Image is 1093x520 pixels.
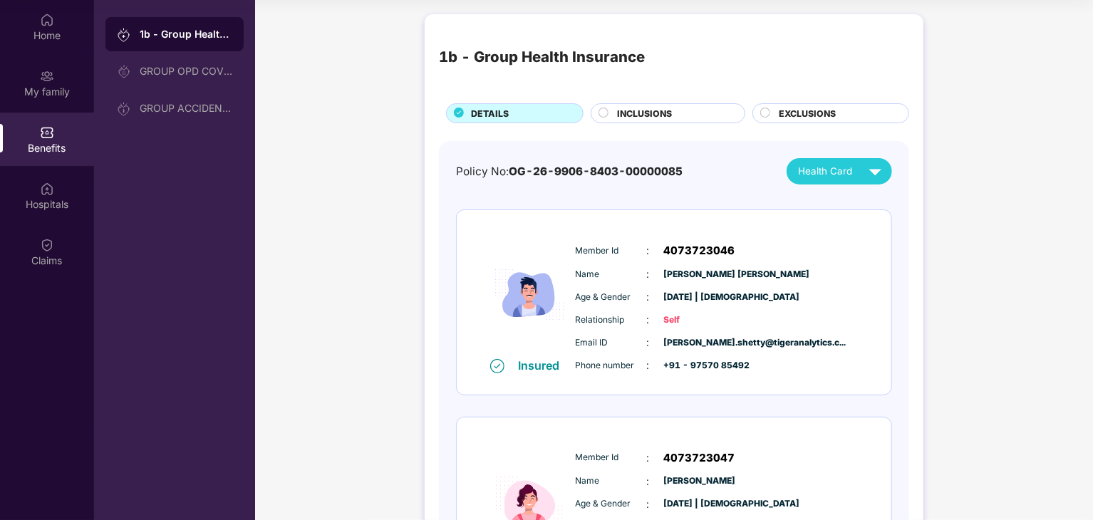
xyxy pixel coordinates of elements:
span: : [647,243,650,259]
img: svg+xml;base64,PHN2ZyB3aWR0aD0iMjAiIGhlaWdodD0iMjAiIHZpZXdCb3g9IjAgMCAyMCAyMCIgZmlsbD0ibm9uZSIgeG... [117,102,131,116]
span: [DATE] | [DEMOGRAPHIC_DATA] [664,291,735,304]
span: : [647,496,650,512]
span: Email ID [576,336,647,350]
span: Health Card [798,164,852,179]
div: GROUP ACCIDENTAL INSURANCE [140,103,232,114]
span: : [647,358,650,373]
span: : [647,474,650,489]
span: +91 - 97570 85492 [664,359,735,373]
span: : [647,312,650,328]
span: Self [664,313,735,327]
img: icon [487,232,572,358]
span: 4073723046 [664,242,735,259]
span: : [647,335,650,350]
span: : [647,289,650,305]
span: OG-26-9906-8403-00000085 [509,165,683,178]
div: GROUP OPD COVER [140,66,232,77]
img: svg+xml;base64,PHN2ZyB3aWR0aD0iMjAiIGhlaWdodD0iMjAiIHZpZXdCb3g9IjAgMCAyMCAyMCIgZmlsbD0ibm9uZSIgeG... [117,65,131,79]
img: svg+xml;base64,PHN2ZyBpZD0iSG9tZSIgeG1sbnM9Imh0dHA6Ly93d3cudzMub3JnLzIwMDAvc3ZnIiB3aWR0aD0iMjAiIG... [40,13,54,27]
div: Policy No: [456,163,683,180]
span: Name [576,474,647,488]
span: EXCLUSIONS [779,107,836,120]
span: Age & Gender [576,291,647,304]
span: : [647,450,650,466]
div: Insured [519,358,569,373]
img: svg+xml;base64,PHN2ZyB3aWR0aD0iMjAiIGhlaWdodD0iMjAiIHZpZXdCb3g9IjAgMCAyMCAyMCIgZmlsbD0ibm9uZSIgeG... [117,28,131,42]
img: svg+xml;base64,PHN2ZyBpZD0iQ2xhaW0iIHhtbG5zPSJodHRwOi8vd3d3LnczLm9yZy8yMDAwL3N2ZyIgd2lkdGg9IjIwIi... [40,238,54,252]
span: Member Id [576,451,647,464]
span: [PERSON_NAME].shetty@tigeranalytics.c... [664,336,735,350]
img: svg+xml;base64,PHN2ZyB3aWR0aD0iMjAiIGhlaWdodD0iMjAiIHZpZXdCb3g9IjAgMCAyMCAyMCIgZmlsbD0ibm9uZSIgeG... [40,69,54,83]
span: [PERSON_NAME] [PERSON_NAME] [664,268,735,281]
span: [DATE] | [DEMOGRAPHIC_DATA] [664,497,735,511]
span: Member Id [576,244,647,258]
span: INCLUSIONS [617,107,672,120]
button: Health Card [787,158,892,184]
img: svg+xml;base64,PHN2ZyBpZD0iSG9zcGl0YWxzIiB4bWxucz0iaHR0cDovL3d3dy53My5vcmcvMjAwMC9zdmciIHdpZHRoPS... [40,182,54,196]
span: [PERSON_NAME] [664,474,735,488]
span: Name [576,268,647,281]
span: Age & Gender [576,497,647,511]
span: : [647,266,650,282]
span: Relationship [576,313,647,327]
img: svg+xml;base64,PHN2ZyB4bWxucz0iaHR0cDovL3d3dy53My5vcmcvMjAwMC9zdmciIHdpZHRoPSIxNiIgaGVpZ2h0PSIxNi... [490,359,504,373]
div: 1b - Group Health Insurance [439,46,645,68]
span: 4073723047 [664,449,735,467]
span: DETAILS [471,107,509,120]
span: Phone number [576,359,647,373]
div: 1b - Group Health Insurance [140,27,232,41]
img: svg+xml;base64,PHN2ZyB4bWxucz0iaHR0cDovL3d3dy53My5vcmcvMjAwMC9zdmciIHZpZXdCb3g9IjAgMCAyNCAyNCIgd2... [863,159,888,184]
img: svg+xml;base64,PHN2ZyBpZD0iQmVuZWZpdHMiIHhtbG5zPSJodHRwOi8vd3d3LnczLm9yZy8yMDAwL3N2ZyIgd2lkdGg9Ij... [40,125,54,140]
